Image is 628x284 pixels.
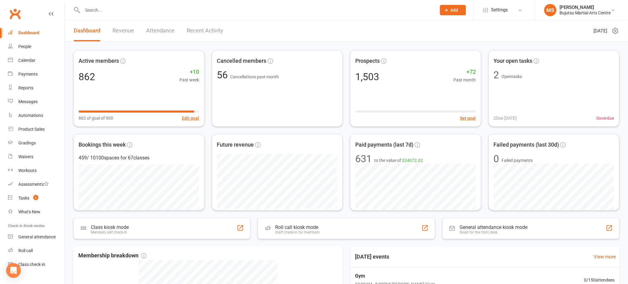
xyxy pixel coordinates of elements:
span: Open tasks [502,74,522,79]
button: Set goal [460,115,476,121]
span: Your open tasks [494,57,533,65]
div: Workouts [18,168,37,173]
a: What's New [8,205,65,219]
a: Messages [8,95,65,109]
a: Recent Activity [187,20,223,41]
a: Assessments [8,177,65,191]
span: [DATE] [594,27,608,35]
span: 2 [33,195,38,200]
span: Paid payments (last 7d) [355,140,413,149]
div: Staff check-in for members [275,230,320,234]
div: Automations [18,113,43,118]
div: Roll call kiosk mode [275,224,320,230]
div: Class kiosk mode [91,224,129,230]
span: +72 [454,68,476,77]
span: Bookings this week [79,140,126,149]
span: Past week [180,77,199,83]
span: $24072.02 [402,158,423,163]
div: Tasks [18,196,29,200]
span: 56 [217,69,231,81]
div: 2 [494,70,499,80]
div: 862 [79,72,95,82]
span: Active members [79,57,119,65]
span: Add [451,8,458,13]
a: Automations [8,109,65,122]
span: Failed payments (last 30d) [494,140,559,149]
div: Bujutsu Martial Arts Centre [560,10,611,16]
div: 459 / 10100 spaces for 67 classes [79,154,199,162]
a: Revenue [113,20,134,41]
div: People [18,44,31,49]
span: Future revenue [217,140,254,149]
a: View more [594,253,616,260]
a: Tasks 2 [8,191,65,205]
span: Cancellations past month [231,74,279,79]
div: General attendance [18,234,56,239]
a: Product Sales [8,122,65,136]
span: 2 Due [DATE] [494,115,517,121]
span: 0 / 150 attendees [584,277,615,283]
span: Prospects [355,57,380,65]
a: Calendar [8,54,65,67]
span: Settings [491,3,508,17]
div: Open Intercom Messenger [6,263,21,278]
span: 0 overdue [597,115,614,121]
div: Reports [18,85,33,90]
button: Add [440,5,466,15]
div: Roll call [18,248,33,253]
div: 0 [494,154,499,164]
span: 862 of goal of 900 [79,115,113,121]
div: 1,503 [355,72,379,82]
div: Payments [18,72,38,77]
span: Failed payments [502,157,533,164]
a: Roll call [8,244,65,258]
a: Waivers [8,150,65,164]
button: Edit goal [182,115,199,121]
div: Dashboard [18,30,39,35]
span: Past month [454,77,476,83]
a: Dashboard [8,26,65,40]
a: General attendance kiosk mode [8,230,65,244]
span: Gym [355,272,435,280]
a: Class kiosk mode [8,258,65,271]
a: Payments [8,67,65,81]
div: Great for the front desk [460,230,528,234]
div: Gradings [18,140,36,145]
span: Cancelled members [217,57,267,65]
a: People [8,40,65,54]
span: Membership breakdown [78,251,146,260]
div: Waivers [18,154,33,159]
div: [PERSON_NAME] [560,5,611,10]
input: Search... [81,6,432,14]
div: MS [544,4,556,16]
div: Assessments [18,182,49,187]
a: Workouts [8,164,65,177]
div: Calendar [18,58,35,63]
div: Messages [18,99,38,104]
div: Members self check-in [91,230,129,234]
a: Clubworx [7,6,23,21]
div: 631 [355,154,372,164]
a: Gradings [8,136,65,150]
a: Attendance [146,20,175,41]
div: Product Sales [18,127,45,132]
a: Dashboard [74,20,100,41]
h3: [DATE] events [350,251,394,262]
span: to the value of [374,157,423,164]
span: +10 [180,68,199,77]
div: What's New [18,209,40,214]
a: Reports [8,81,65,95]
div: General attendance kiosk mode [460,224,528,230]
div: Class check-in [18,262,45,267]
